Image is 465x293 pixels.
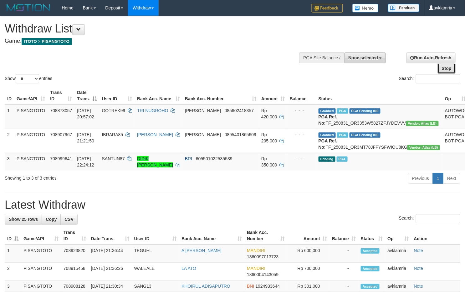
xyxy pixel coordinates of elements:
td: 2 [5,129,14,153]
select: Showentries [16,74,39,83]
span: Accepted [361,266,380,271]
td: 1 [5,245,21,263]
span: Grabbed [319,132,336,138]
td: Rp 600,000 [287,245,330,263]
div: - - - [290,107,314,114]
div: - - - [290,156,314,162]
span: Accepted [361,284,380,289]
th: User ID: activate to sort column ascending [100,87,135,105]
th: User ID: activate to sort column ascending [132,227,179,245]
span: Copy 1360097013723 to clipboard [247,254,278,259]
span: GOTREK99 [102,108,125,113]
td: [DATE] 21:36:44 [89,245,132,263]
span: [DATE] 22:24:12 [77,156,94,167]
span: SANTUN87 [102,156,125,161]
th: Action [411,227,460,245]
span: Copy 605501022535539 to clipboard [196,156,232,161]
span: Copy 0895401865609 to clipboard [225,132,256,137]
h1: Latest Withdraw [5,199,460,211]
span: 708873057 [50,108,72,113]
span: None selected [349,55,378,60]
span: Copy [46,217,57,222]
th: Balance: activate to sort column ascending [330,227,358,245]
td: TF_250831_OR3353W5827ZFJYDEVVV [316,105,443,129]
a: LA ATO [181,266,196,271]
th: Status: activate to sort column ascending [358,227,385,245]
span: Vendor URL: https://dashboard.q2checkout.com/secure [406,121,439,126]
th: Bank Acc. Name: activate to sort column ascending [135,87,182,105]
td: avklamria [385,281,411,292]
span: [PERSON_NAME] [185,108,221,113]
td: [DATE] 21:30:34 [89,281,132,292]
span: Accepted [361,248,380,254]
span: PGA Pending [350,108,381,114]
td: PISANGTOTO [14,153,48,171]
td: PISANGTOTO [21,263,61,281]
a: Previous [408,173,433,184]
td: 708915458 [61,263,89,281]
td: - [330,245,358,263]
span: Rp 420.000 [261,108,277,119]
input: Search: [416,214,460,223]
th: Amount: activate to sort column ascending [259,87,287,105]
div: Showing 1 to 3 of 3 entries [5,172,189,181]
label: Search: [399,214,460,223]
span: [DATE] 20:57:02 [77,108,94,119]
b: PGA Ref. No: [319,138,337,150]
th: Game/API: activate to sort column ascending [21,227,61,245]
a: Note [414,248,423,253]
td: 708923820 [61,245,89,263]
td: WALEALE [132,263,179,281]
a: Stop [438,63,456,74]
span: MANDIRI [247,248,265,253]
b: PGA Ref. No: [319,114,337,126]
a: Run Auto-Refresh [406,52,456,63]
td: PISANGTOTO [21,281,61,292]
td: Rp 301,000 [287,281,330,292]
a: Show 25 rows [5,214,42,225]
span: Copy 085602418357 to clipboard [225,108,254,113]
img: MOTION_logo.png [5,3,52,12]
td: - [330,281,358,292]
span: Marked by avkdimas [337,108,348,114]
td: [DATE] 21:36:26 [89,263,132,281]
td: 1 [5,105,14,129]
label: Show entries [5,74,52,83]
input: Search: [416,74,460,83]
span: PGA Pending [350,132,381,138]
td: avklamria [385,245,411,263]
span: Pending [319,156,335,162]
span: Copy 1924933644 to clipboard [256,284,280,289]
span: BNI [247,284,254,289]
button: None selected [345,52,386,63]
span: Copy 1860004143059 to clipboard [247,272,278,277]
th: Bank Acc. Number: activate to sort column ascending [244,227,287,245]
td: - [330,263,358,281]
td: avklamria [385,263,411,281]
a: Next [443,173,460,184]
td: Rp 700,000 [287,263,330,281]
th: Trans ID: activate to sort column ascending [61,227,89,245]
span: Vendor URL: https://dashboard.q2checkout.com/secure [407,145,440,150]
a: A [PERSON_NAME] [181,248,222,253]
img: panduan.png [388,4,419,12]
img: Button%20Memo.svg [352,4,379,12]
h4: Game: [5,38,304,44]
th: Date Trans.: activate to sort column ascending [89,227,132,245]
label: Search: [399,74,460,83]
span: IBRARA85 [102,132,123,137]
td: 708908128 [61,281,89,292]
td: 3 [5,281,21,292]
span: Grabbed [319,108,336,114]
span: BRI [185,156,192,161]
th: Amount: activate to sort column ascending [287,227,330,245]
th: Op: activate to sort column ascending [385,227,411,245]
span: 708999641 [50,156,72,161]
span: [PERSON_NAME] [185,132,221,137]
th: Date Trans.: activate to sort column descending [74,87,99,105]
span: ITOTO > PISANGTOTO [22,38,72,45]
td: PISANGTOTO [14,129,48,153]
th: Bank Acc. Name: activate to sort column ascending [179,227,244,245]
div: - - - [290,132,314,138]
span: Rp 350.000 [261,156,277,167]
